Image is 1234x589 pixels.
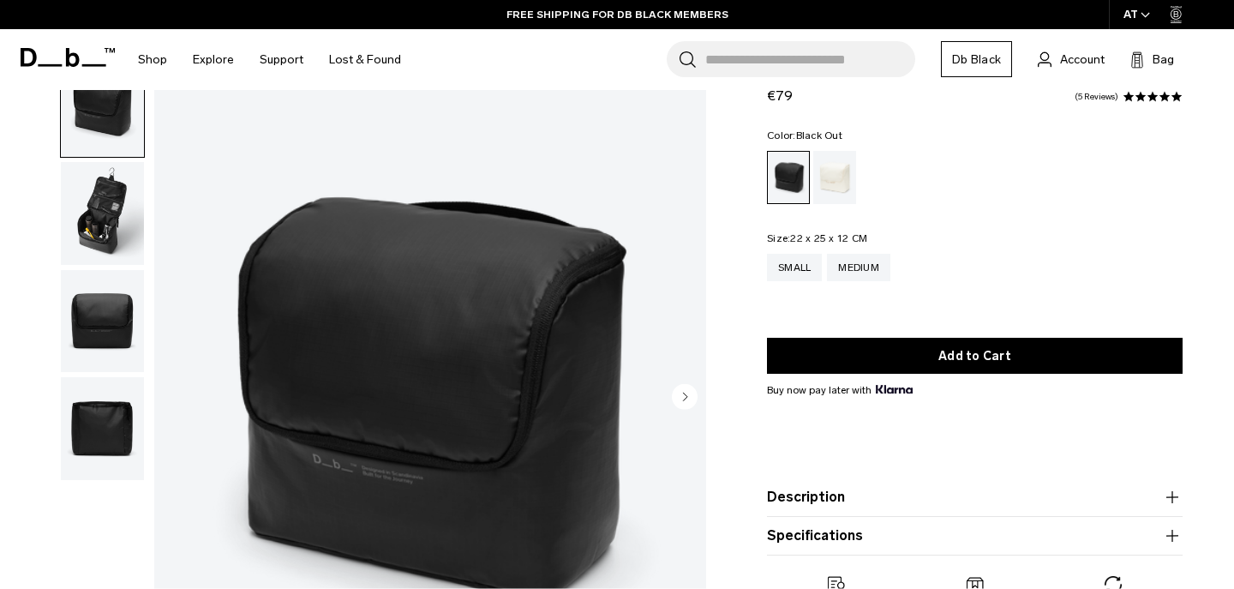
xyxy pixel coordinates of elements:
[1060,51,1105,69] span: Account
[60,269,145,374] button: Essential Washbag M Black Out
[767,233,867,243] legend: Size:
[767,254,822,281] a: Small
[138,29,167,90] a: Shop
[61,162,144,265] img: Essential Washbag M Black Out
[1075,93,1118,101] a: 5 reviews
[1038,49,1105,69] a: Account
[767,87,793,104] span: €79
[767,338,1183,374] button: Add to Cart
[1130,49,1174,69] button: Bag
[767,151,810,204] a: Black Out
[61,377,144,480] img: Essential Washbag M Black Out
[767,487,1183,508] button: Description
[61,270,144,373] img: Essential Washbag M Black Out
[941,41,1012,77] a: Db Black
[790,232,867,244] span: 22 x 25 x 12 CM
[796,129,842,141] span: Black Out
[193,29,234,90] a: Explore
[827,254,890,281] a: Medium
[506,7,728,22] a: FREE SHIPPING FOR DB BLACK MEMBERS
[767,382,913,398] span: Buy now pay later with
[60,376,145,481] button: Essential Washbag M Black Out
[60,53,145,158] button: Essential Washbag M Black Out
[1153,51,1174,69] span: Bag
[61,54,144,157] img: Essential Washbag M Black Out
[767,526,1183,546] button: Specifications
[813,151,856,204] a: Oatmilk
[876,385,913,394] img: {"height" => 20, "alt" => "Klarna"}
[125,29,414,90] nav: Main Navigation
[60,161,145,266] button: Essential Washbag M Black Out
[260,29,303,90] a: Support
[672,383,698,412] button: Next slide
[329,29,401,90] a: Lost & Found
[767,130,842,141] legend: Color:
